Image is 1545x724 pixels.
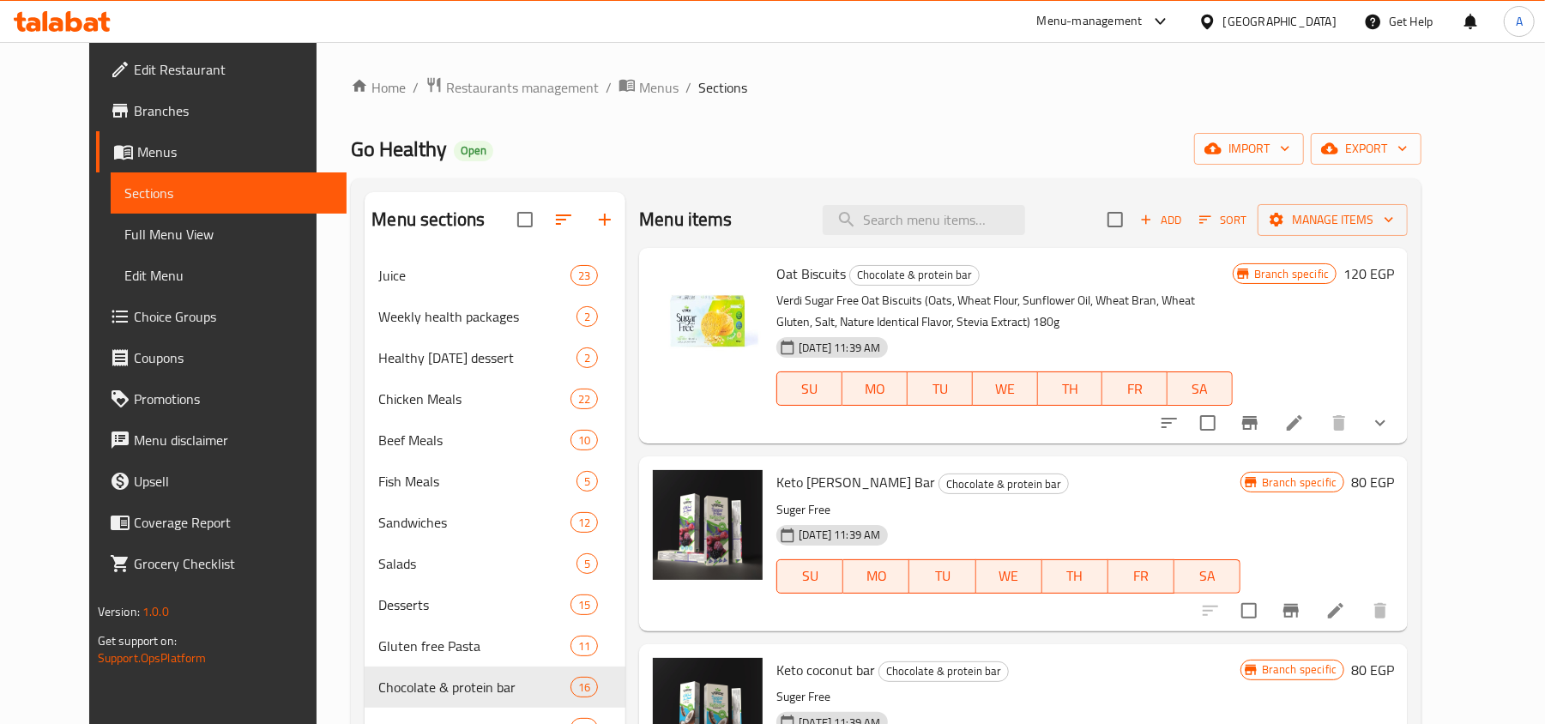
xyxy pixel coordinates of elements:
[134,347,334,368] span: Coupons
[378,471,576,492] span: Fish Meals
[378,389,570,409] div: Chicken Meals
[96,502,347,543] a: Coverage Report
[378,430,570,450] span: Beef Meals
[1319,402,1360,443] button: delete
[685,77,691,98] li: /
[446,77,599,98] span: Restaurants management
[1229,402,1270,443] button: Branch-specific-item
[1168,371,1233,406] button: SA
[1109,377,1161,401] span: FR
[909,559,975,594] button: TU
[570,636,598,656] div: items
[378,553,576,574] span: Salads
[850,564,902,588] span: MO
[378,677,570,697] span: Chocolate & protein bar
[577,556,597,572] span: 5
[776,261,846,287] span: Oat Biscuits
[571,638,597,655] span: 11
[570,430,598,450] div: items
[570,594,598,615] div: items
[365,255,625,296] div: Juice23
[1258,204,1408,236] button: Manage items
[792,340,887,356] span: [DATE] 11:39 AM
[792,527,887,543] span: [DATE] 11:39 AM
[698,77,747,98] span: Sections
[619,76,679,99] a: Menus
[365,419,625,461] div: Beef Meals10
[365,584,625,625] div: Desserts15
[1174,377,1226,401] span: SA
[454,141,493,161] div: Open
[653,470,763,580] img: Keto Berry Bar
[142,600,169,623] span: 1.0.0
[365,337,625,378] div: Healthy [DATE] dessert2
[843,559,909,594] button: MO
[371,207,485,232] h2: Menu sections
[584,199,625,240] button: Add section
[639,77,679,98] span: Menus
[124,183,334,203] span: Sections
[570,512,598,533] div: items
[1102,371,1168,406] button: FR
[570,389,598,409] div: items
[850,265,979,285] span: Chocolate & protein bar
[98,630,177,652] span: Get support on:
[973,371,1038,406] button: WE
[96,461,347,502] a: Upsell
[784,377,836,401] span: SU
[980,377,1031,401] span: WE
[606,77,612,98] li: /
[137,142,334,162] span: Menus
[653,262,763,371] img: Oat Biscuits
[1360,402,1401,443] button: show more
[1255,474,1343,491] span: Branch specific
[1174,559,1240,594] button: SA
[983,564,1035,588] span: WE
[378,636,570,656] span: Gluten free Pasta
[1133,207,1188,233] span: Add item
[1311,133,1421,165] button: export
[776,559,843,594] button: SU
[1133,207,1188,233] button: Add
[1190,405,1226,441] span: Select to update
[576,471,598,492] div: items
[378,265,570,286] span: Juice
[878,661,1009,682] div: Chocolate & protein bar
[1351,470,1394,494] h6: 80 EGP
[378,347,576,368] div: Healthy Ramadan dessert
[1195,207,1251,233] button: Sort
[1042,559,1108,594] button: TH
[124,265,334,286] span: Edit Menu
[351,76,1421,99] nav: breadcrumb
[1284,413,1305,433] a: Edit menu item
[577,350,597,366] span: 2
[134,553,334,574] span: Grocery Checklist
[1247,266,1336,282] span: Branch specific
[134,306,334,327] span: Choice Groups
[571,432,597,449] span: 10
[378,347,576,368] span: Healthy [DATE] dessert
[134,389,334,409] span: Promotions
[378,512,570,533] span: Sandwiches
[776,499,1240,521] p: Suger Free
[1255,661,1343,678] span: Branch specific
[507,202,543,238] span: Select all sections
[134,430,334,450] span: Menu disclaimer
[96,378,347,419] a: Promotions
[1188,207,1258,233] span: Sort items
[96,543,347,584] a: Grocery Checklist
[96,296,347,337] a: Choice Groups
[1149,402,1190,443] button: sort-choices
[849,377,901,401] span: MO
[939,474,1068,494] span: Chocolate & protein bar
[1343,262,1394,286] h6: 120 EGP
[1097,202,1133,238] span: Select section
[823,205,1025,235] input: search
[1325,138,1408,160] span: export
[134,471,334,492] span: Upsell
[124,224,334,244] span: Full Menu View
[639,207,733,232] h2: Menu items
